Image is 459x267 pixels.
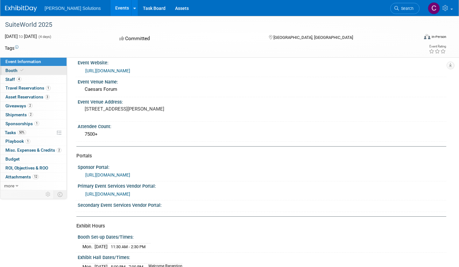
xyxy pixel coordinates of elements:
span: ROI, Objectives & ROO [5,165,48,170]
span: 50% [18,130,26,135]
div: Event Website: [78,58,446,66]
span: Event Information [5,59,41,64]
i: Booth reservation complete [20,69,24,72]
span: Tasks [5,130,26,135]
span: [GEOGRAPHIC_DATA], [GEOGRAPHIC_DATA] [273,35,353,40]
span: Misc. Expenses & Credits [5,148,61,153]
div: Attendee Count: [78,122,446,130]
div: Exhibit Hall Dates/Times: [78,253,446,261]
span: 1 [25,139,30,144]
a: Tasks50% [0,128,67,137]
span: 2 [28,112,33,117]
td: Personalize Event Tab Strip [43,190,54,198]
span: [PERSON_NAME] Solutions [45,6,101,11]
td: Tags [5,45,18,51]
div: Portals [76,153,441,159]
img: ExhibitDay [5,5,37,12]
span: (4 days) [38,35,51,39]
span: 2 [28,103,32,108]
td: Mon. [82,243,95,250]
a: Asset Reservations3 [0,93,67,101]
a: Search [390,3,420,14]
div: Primary Event Services Vendor Portal: [78,181,446,189]
span: [DATE] [DATE] [5,34,37,39]
span: 2 [57,148,61,153]
div: Event Rating [429,45,446,48]
span: 4 [17,77,21,82]
span: Staff [5,77,21,82]
a: Booth [0,66,67,75]
a: Giveaways2 [0,102,67,110]
a: Playbook1 [0,137,67,146]
a: Shipments2 [0,111,67,119]
div: Caesars Forum [82,84,441,94]
div: Committed [117,33,258,44]
span: Playbook [5,139,30,144]
span: Shipments [5,112,33,117]
pre: [STREET_ADDRESS][PERSON_NAME] [85,106,224,112]
span: more [4,183,14,188]
div: 7500+ [82,129,441,139]
span: Booth [5,68,25,73]
span: to [18,34,24,39]
a: ROI, Objectives & ROO [0,164,67,172]
a: [URL][DOMAIN_NAME] [85,172,130,177]
span: Budget [5,156,20,162]
span: 1 [34,121,39,126]
a: more [0,182,67,190]
td: [DATE] [95,243,108,250]
td: Toggle Event Tabs [54,190,67,198]
div: In-Person [431,34,446,39]
a: Sponsorships1 [0,119,67,128]
span: Search [399,6,413,11]
img: Cameron Sigurdson [428,2,440,14]
a: Event Information [0,57,67,66]
a: Misc. Expenses & Credits2 [0,146,67,155]
a: Travel Reservations1 [0,84,67,92]
span: Travel Reservations [5,85,51,90]
img: Format-Inperson.png [424,34,430,39]
div: Secondary Event Services Vendor Portal: [78,200,446,208]
div: Sponsor Portal: [78,162,446,170]
div: SuiteWorld 2025 [3,19,409,31]
div: Event Format [381,33,446,43]
div: Exhibit Hours [76,223,441,229]
div: Event Venue Address: [78,97,446,105]
div: Event Venue Name: [78,77,446,85]
span: 3 [45,95,50,99]
span: 12 [32,174,39,179]
span: Asset Reservations [5,94,50,99]
span: 1 [46,86,51,90]
div: Booth Set-up Dates/Times: [78,232,446,240]
a: Budget [0,155,67,163]
span: 11:30 AM - 2:30 PM [111,244,145,249]
span: Giveaways [5,103,32,108]
a: Staff4 [0,75,67,84]
a: [URL][DOMAIN_NAME] [85,68,130,73]
a: [URL][DOMAIN_NAME] [85,191,130,197]
a: Attachments12 [0,173,67,181]
span: Attachments [5,174,39,179]
span: Sponsorships [5,121,39,126]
